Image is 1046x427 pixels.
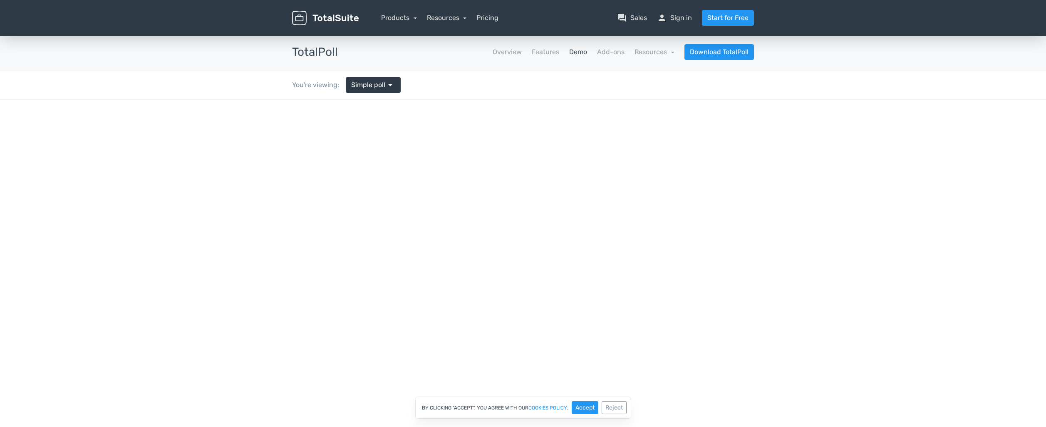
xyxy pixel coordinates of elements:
a: Add-ons [597,47,625,57]
button: Accept [572,401,598,414]
a: Resources [635,48,674,56]
a: Demo [569,47,587,57]
h3: TotalPoll [292,46,338,59]
a: Start for Free [702,10,754,26]
a: Resources [427,14,467,22]
a: question_answerSales [617,13,647,23]
a: cookies policy [528,405,567,410]
a: Download TotalPoll [684,44,754,60]
a: Simple poll arrow_drop_down [346,77,401,93]
a: Overview [493,47,522,57]
span: person [657,13,667,23]
img: TotalSuite for WordPress [292,11,359,25]
a: personSign in [657,13,692,23]
span: question_answer [617,13,627,23]
button: Reject [602,401,627,414]
a: Pricing [476,13,498,23]
div: You're viewing: [292,80,346,90]
div: By clicking "Accept", you agree with our . [415,397,631,419]
span: Simple poll [351,80,385,90]
a: Features [532,47,559,57]
a: Products [381,14,417,22]
span: arrow_drop_down [385,80,395,90]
